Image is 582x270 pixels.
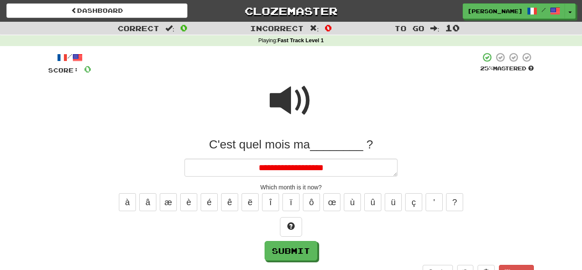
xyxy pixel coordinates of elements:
[282,193,300,211] button: ï
[323,193,340,211] button: œ
[277,38,324,44] strong: Fast Track Level 1
[6,3,187,18] a: Dashboard
[430,25,440,32] span: :
[467,7,523,15] span: [PERSON_NAME]
[48,183,534,192] div: Which month is it now?
[48,67,79,74] span: Score:
[118,24,159,32] span: Correct
[395,24,424,32] span: To go
[463,3,565,19] a: [PERSON_NAME] /
[180,193,197,211] button: è
[160,193,177,211] button: æ
[325,23,332,33] span: 0
[310,25,319,32] span: :
[48,52,91,63] div: /
[262,193,279,211] button: î
[165,25,175,32] span: :
[250,24,304,32] span: Incorrect
[446,193,463,211] button: ?
[364,193,381,211] button: û
[280,217,302,237] button: Hint!
[542,7,546,13] span: /
[242,193,259,211] button: ë
[84,64,91,74] span: 0
[200,3,381,18] a: Clozemaster
[385,193,402,211] button: ü
[201,193,218,211] button: é
[221,193,238,211] button: ê
[480,65,534,73] div: Mastered
[180,23,187,33] span: 0
[426,193,443,211] button: '
[139,193,156,211] button: â
[265,241,317,261] button: Submit
[303,193,320,211] button: ô
[344,193,361,211] button: ù
[480,65,493,72] span: 25 %
[405,193,422,211] button: ç
[48,137,534,152] div: C'est quel mois ma________ ?
[119,193,136,211] button: à
[445,23,460,33] span: 10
